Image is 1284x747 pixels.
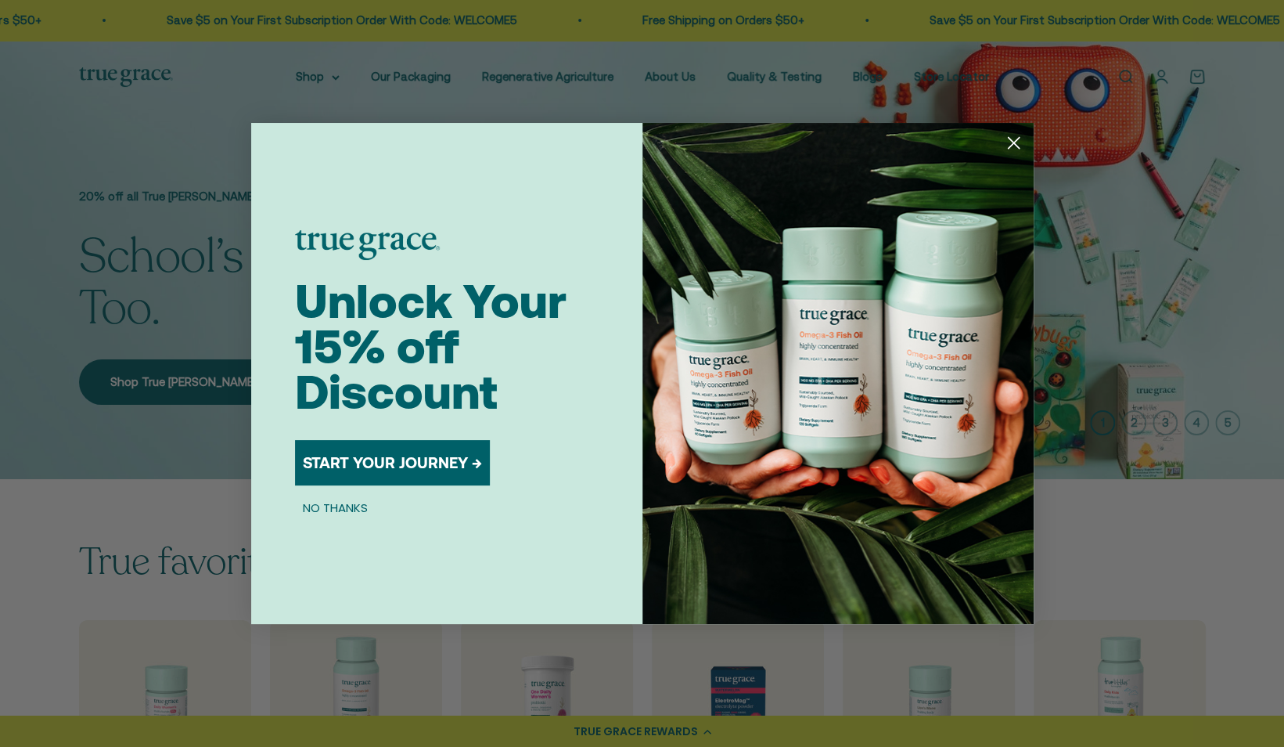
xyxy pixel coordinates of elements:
[295,274,566,419] span: Unlock Your 15% off Discount
[1000,129,1027,157] button: Close dialog
[295,230,440,260] img: logo placeholder
[295,440,490,485] button: START YOUR JOURNEY →
[295,498,376,517] button: NO THANKS
[642,123,1034,624] img: 098727d5-50f8-4f9b-9554-844bb8da1403.jpeg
